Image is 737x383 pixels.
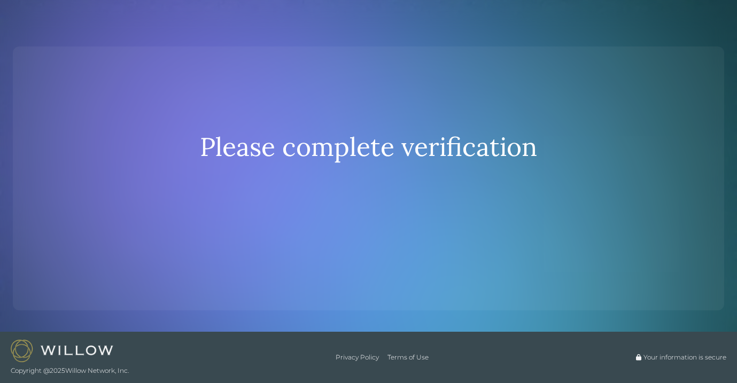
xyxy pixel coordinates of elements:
iframe: reCAPTCHA [288,184,450,226]
span: Copyright @ 2025 Willow Network, Inc. [11,366,129,375]
div: Please complete verification [200,131,537,163]
a: Terms of Use [387,353,429,362]
span: Your information is secure [643,353,726,362]
img: Willow logo [11,340,113,362]
a: Privacy Policy [336,353,379,362]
